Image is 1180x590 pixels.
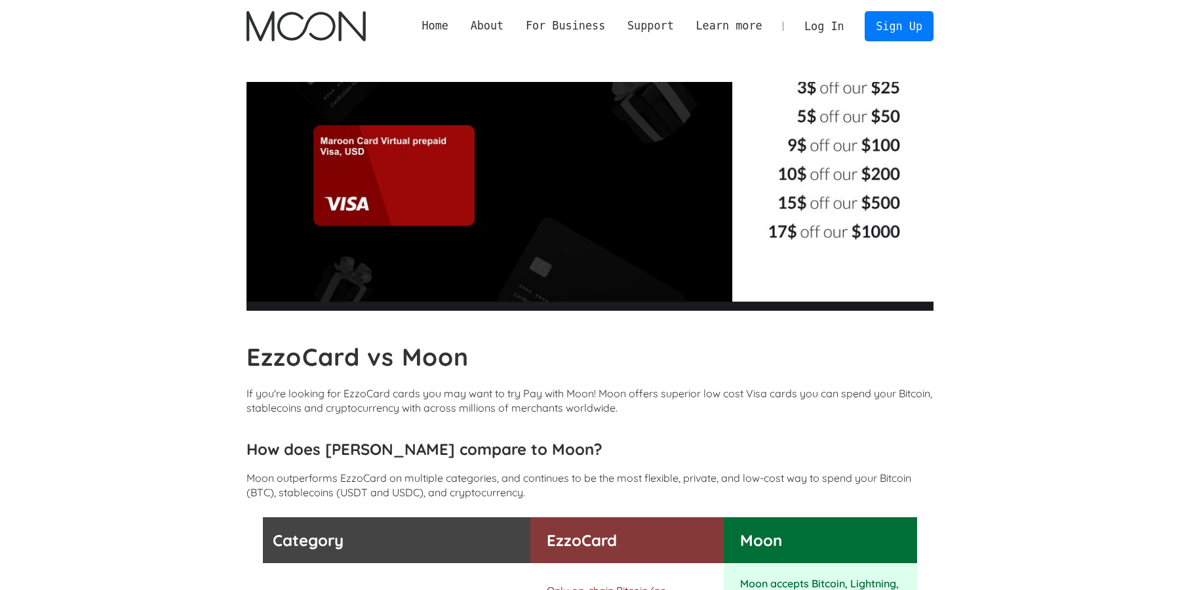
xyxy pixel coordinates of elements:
img: Moon Logo [246,11,365,41]
div: About [460,18,515,34]
div: About [471,18,504,34]
div: For Business [526,18,605,34]
div: Support [616,18,684,34]
a: Home [411,18,460,34]
h3: How does [PERSON_NAME] compare to Moon? [246,439,934,459]
h3: EzzoCard [547,530,717,550]
p: If you're looking for EzzoCard cards you may want to try Pay with Moon! Moon offers superior low ... [246,386,934,415]
a: Log In [793,12,855,41]
b: EzzoCard vs Moon [246,342,469,372]
h3: Moon [740,530,901,550]
div: Learn more [696,18,762,34]
div: For Business [515,18,616,34]
div: Learn more [685,18,774,34]
p: Moon outperforms EzzoCard on multiple categories, and continues to be the most flexible, private,... [246,471,934,500]
a: Sign Up [865,11,933,41]
div: Support [627,18,674,34]
a: home [246,11,365,41]
h3: Category [273,530,514,550]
